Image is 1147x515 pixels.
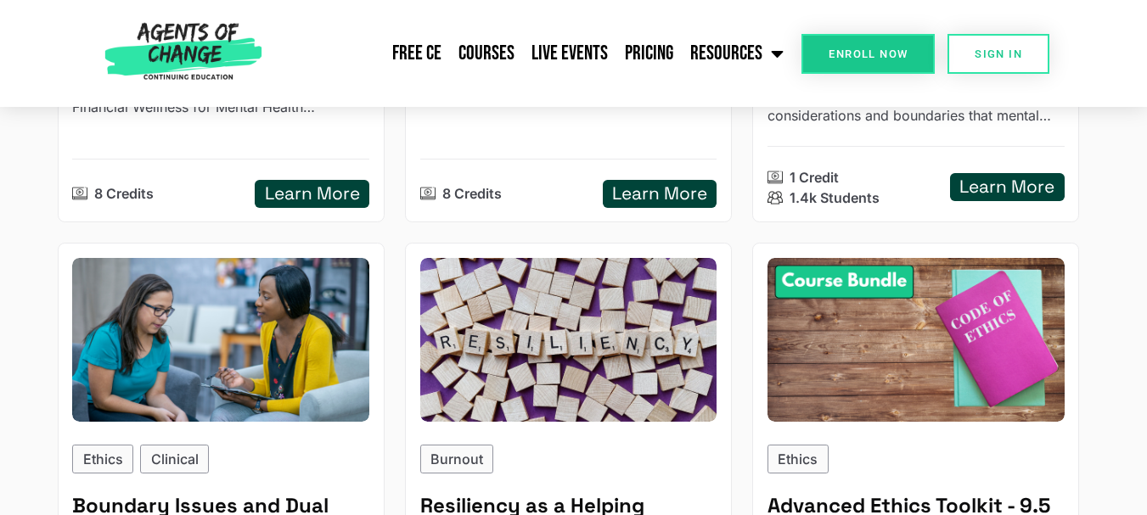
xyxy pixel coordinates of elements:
[151,449,199,469] p: Clinical
[265,183,360,204] h5: Learn More
[430,449,483,469] p: Burnout
[616,32,682,75] a: Pricing
[442,183,502,204] p: 8 Credits
[790,167,839,188] p: 1 Credit
[959,176,1054,198] h5: Learn More
[829,48,908,59] span: Enroll Now
[269,32,793,75] nav: Menu
[801,34,935,74] a: Enroll Now
[384,32,450,75] a: Free CE
[523,32,616,75] a: Live Events
[612,183,707,204] h5: Learn More
[778,449,818,469] p: Ethics
[947,34,1049,74] a: SIGN IN
[975,48,1022,59] span: SIGN IN
[72,258,369,422] img: Boundary Issues and Dual Relationships in Behavioral Health (1 Ethics CE Credit)
[83,449,123,469] p: Ethics
[767,258,1065,422] img: Advanced Ethics Toolkit - 9.5 Credit CE Bundle
[682,32,792,75] a: Resources
[450,32,523,75] a: Courses
[420,258,717,422] img: Resiliency as a Helping Professional (1 General CE Credit)
[790,188,880,208] p: 1.4k Students
[94,183,154,204] p: 8 Credits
